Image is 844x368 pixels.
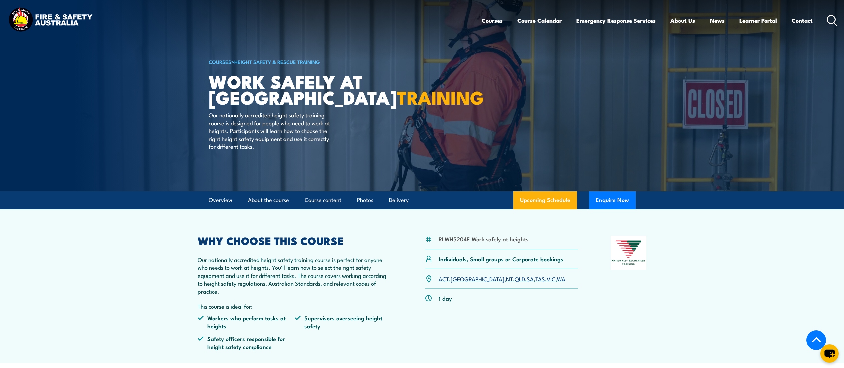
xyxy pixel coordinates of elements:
[670,12,695,29] a: About Us
[451,274,504,283] a: [GEOGRAPHIC_DATA]
[248,191,289,209] a: About the course
[739,12,777,29] a: Learner Portal
[482,12,503,29] a: Courses
[792,12,813,29] a: Contact
[209,191,232,209] a: Overview
[439,275,565,283] p: , , , , , , ,
[439,235,528,243] li: RIIWHS204E Work safely at heights
[397,83,484,111] strong: TRAINING
[305,191,341,209] a: Course content
[198,314,295,330] li: Workers who perform tasks at heights
[535,274,545,283] a: TAS
[389,191,409,209] a: Delivery
[515,274,525,283] a: QLD
[589,191,636,209] button: Enquire Now
[820,344,839,363] button: chat-button
[517,12,562,29] a: Course Calendar
[209,58,373,66] h6: >
[198,256,392,295] p: Our nationally accredited height safety training course is perfect for anyone who needs to work a...
[209,111,330,150] p: Our nationally accredited height safety training course is designed for people who need to work a...
[506,274,513,283] a: NT
[209,73,373,105] h1: Work Safely at [GEOGRAPHIC_DATA]
[198,335,295,350] li: Safety officers responsible for height safety compliance
[513,191,577,209] a: Upcoming Schedule
[439,274,449,283] a: ACT
[357,191,373,209] a: Photos
[295,314,392,330] li: Supervisors overseeing height safety
[439,294,452,302] p: 1 day
[234,58,320,65] a: Height Safety & Rescue Training
[710,12,725,29] a: News
[547,274,555,283] a: VIC
[198,302,392,310] p: This course is ideal for:
[611,236,647,270] img: Nationally Recognised Training logo.
[439,255,563,263] p: Individuals, Small groups or Corporate bookings
[198,236,392,245] h2: WHY CHOOSE THIS COURSE
[576,12,656,29] a: Emergency Response Services
[527,274,534,283] a: SA
[557,274,565,283] a: WA
[209,58,231,65] a: COURSES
